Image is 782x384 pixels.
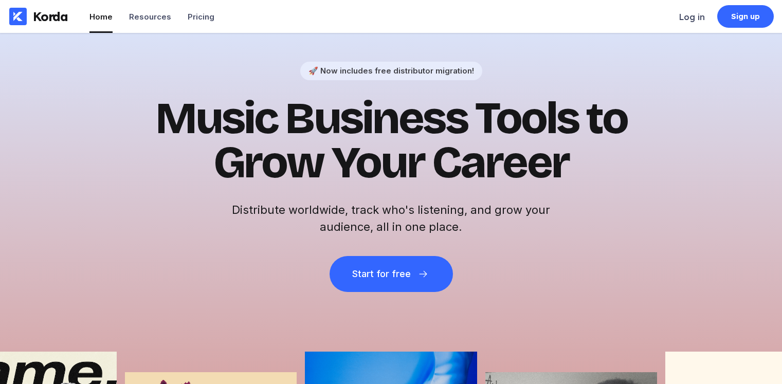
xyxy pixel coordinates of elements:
[330,256,453,292] button: Start for free
[129,12,171,22] div: Resources
[188,12,214,22] div: Pricing
[33,9,68,24] div: Korda
[679,12,705,22] div: Log in
[139,97,643,185] h1: Music Business Tools to Grow Your Career
[227,202,556,235] h2: Distribute worldwide, track who's listening, and grow your audience, all in one place.
[352,269,411,279] div: Start for free
[308,66,474,76] div: 🚀 Now includes free distributor migration!
[731,11,760,22] div: Sign up
[89,12,113,22] div: Home
[717,5,774,28] a: Sign up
